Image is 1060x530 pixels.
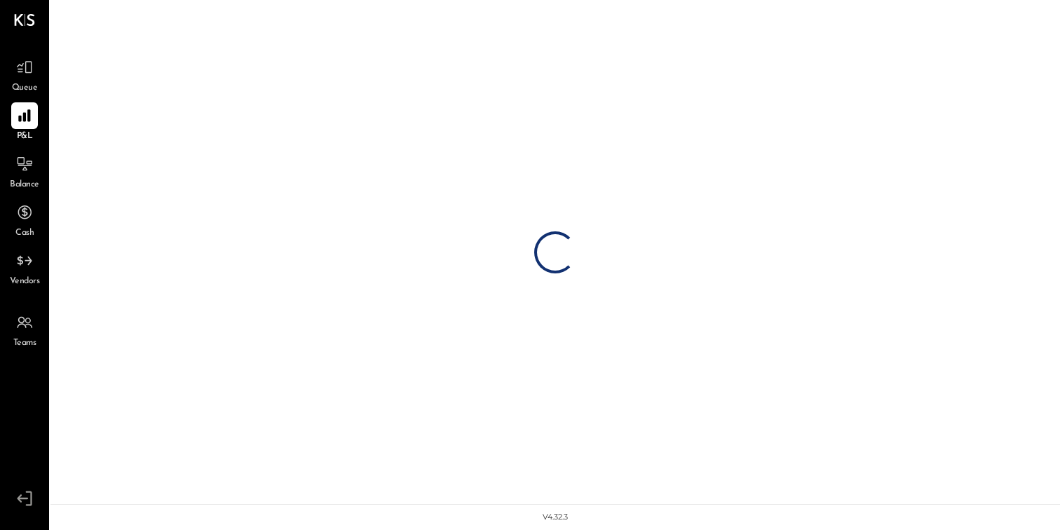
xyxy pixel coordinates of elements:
div: v 4.32.3 [543,512,568,523]
span: Cash [15,227,34,240]
span: Teams [13,337,36,350]
span: Queue [12,82,38,95]
span: Balance [10,179,39,191]
a: Balance [1,151,48,191]
a: Vendors [1,247,48,288]
a: Teams [1,309,48,350]
span: P&L [17,130,33,143]
a: P&L [1,102,48,143]
a: Cash [1,199,48,240]
span: Vendors [10,276,40,288]
a: Queue [1,54,48,95]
